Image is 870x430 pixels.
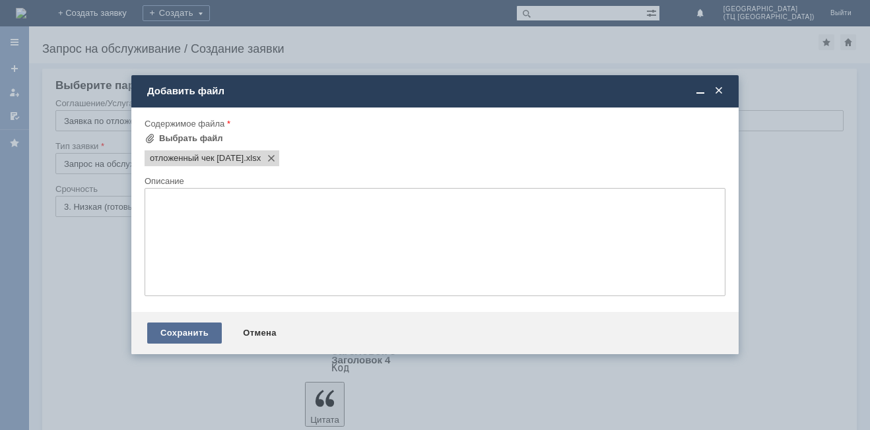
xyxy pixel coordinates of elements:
div: Выбрать файл [159,133,223,144]
span: отложенный чек 28.08.2025.xlsx [244,153,261,164]
div: Описание [145,177,723,185]
span: отложенный чек 28.08.2025.xlsx [150,153,244,164]
div: Добавить файл [147,85,725,97]
span: Свернуть (Ctrl + M) [694,85,707,97]
div: Добрый вечер! В программе есть отложенный чек, просьба удалить. [GEOGRAPHIC_DATA]. [5,5,193,37]
div: Содержимое файла [145,119,723,128]
span: Закрыть [712,85,725,97]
